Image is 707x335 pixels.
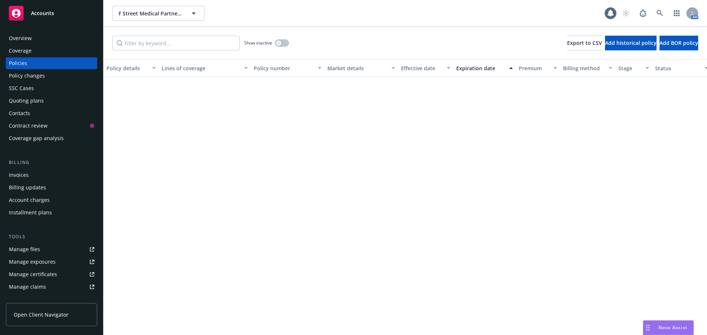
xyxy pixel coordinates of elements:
[567,36,602,50] button: Export to CSV
[9,194,50,206] div: Account charges
[9,45,32,57] div: Coverage
[560,59,615,77] button: Billing method
[254,64,313,72] div: Policy number
[9,243,40,255] div: Manage files
[655,64,700,72] div: Status
[643,320,694,335] button: Nova Assist
[453,59,516,77] button: Expiration date
[112,6,204,21] button: F Street Medical Partners, LLC
[658,324,687,331] span: Nova Assist
[9,120,48,132] div: Contract review
[9,57,27,69] div: Policies
[6,169,97,181] a: Invoices
[9,281,46,293] div: Manage claims
[6,268,97,280] a: Manage certificates
[659,39,698,46] span: Add BOR policy
[9,268,57,280] div: Manage certificates
[6,82,97,94] a: SSC Cases
[6,3,97,24] a: Accounts
[6,107,97,119] a: Contacts
[9,182,46,193] div: Billing updates
[6,207,97,218] a: Installment plans
[636,6,650,21] a: Report a Bug
[251,59,324,77] button: Policy number
[6,132,97,144] a: Coverage gap analysis
[653,6,667,21] a: Search
[519,64,549,72] div: Premium
[6,233,97,240] div: Tools
[324,59,398,77] button: Market details
[159,59,251,77] button: Lines of coverage
[659,36,698,50] button: Add BOR policy
[6,194,97,206] a: Account charges
[9,132,64,144] div: Coverage gap analysis
[605,39,657,46] span: Add historical policy
[119,10,182,17] span: F Street Medical Partners, LLC
[643,321,653,335] div: Drag to move
[9,32,32,44] div: Overview
[6,45,97,57] a: Coverage
[6,32,97,44] a: Overview
[162,64,240,72] div: Lines of coverage
[9,107,30,119] div: Contacts
[9,293,43,305] div: Manage BORs
[6,159,97,166] div: Billing
[567,39,602,46] span: Export to CSV
[619,6,633,21] a: Start snowing
[9,169,29,181] div: Invoices
[605,36,657,50] button: Add historical policy
[112,36,240,50] input: Filter by keyword...
[9,82,34,94] div: SSC Cases
[6,281,97,293] a: Manage claims
[618,64,641,72] div: Stage
[106,64,148,72] div: Policy details
[6,243,97,255] a: Manage files
[6,70,97,82] a: Policy changes
[6,293,97,305] a: Manage BORs
[31,10,54,16] span: Accounts
[398,59,453,77] button: Effective date
[9,95,44,107] div: Quoting plans
[6,256,97,268] a: Manage exposures
[456,64,505,72] div: Expiration date
[327,64,387,72] div: Market details
[6,182,97,193] a: Billing updates
[669,6,684,21] a: Switch app
[9,207,52,218] div: Installment plans
[563,64,604,72] div: Billing method
[6,57,97,69] a: Policies
[9,70,45,82] div: Policy changes
[615,59,652,77] button: Stage
[6,120,97,132] a: Contract review
[6,95,97,107] a: Quoting plans
[401,64,442,72] div: Effective date
[103,59,159,77] button: Policy details
[14,311,68,318] span: Open Client Navigator
[516,59,560,77] button: Premium
[244,40,272,46] span: Show inactive
[9,256,56,268] div: Manage exposures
